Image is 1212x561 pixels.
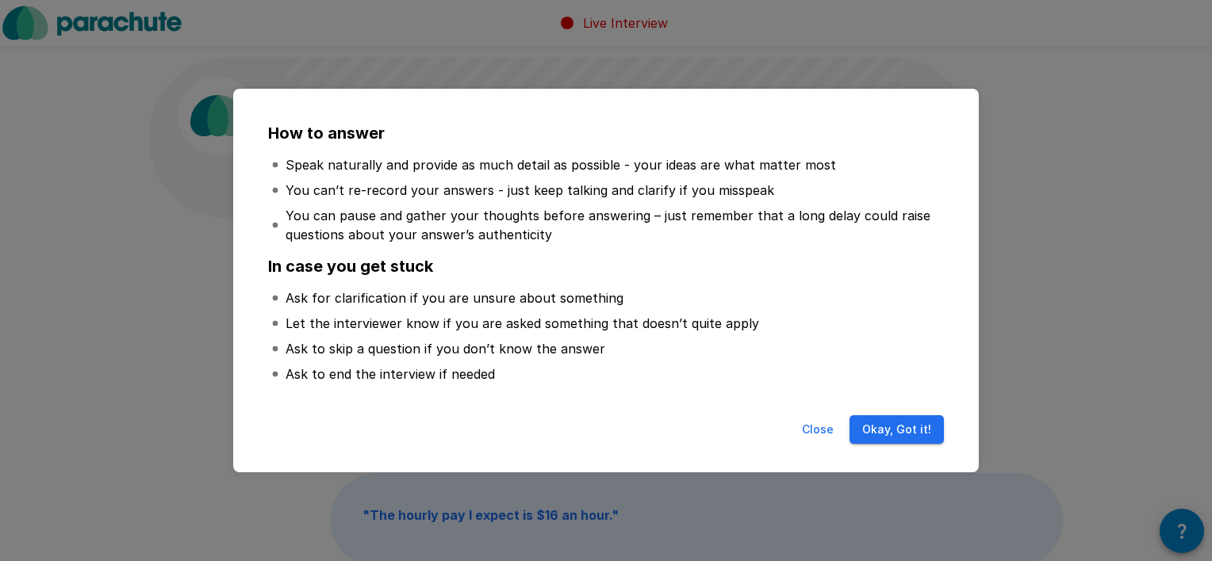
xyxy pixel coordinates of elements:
[286,181,774,200] p: You can’t re-record your answers - just keep talking and clarify if you misspeak
[268,257,433,276] b: In case you get stuck
[792,415,843,445] button: Close
[850,415,944,445] button: Okay, Got it!
[286,314,759,333] p: Let the interviewer know if you are asked something that doesn’t quite apply
[286,339,605,358] p: Ask to skip a question if you don’t know the answer
[286,288,623,307] p: Ask for clarification if you are unsure about something
[286,155,836,174] p: Speak naturally and provide as much detail as possible - your ideas are what matter most
[268,124,385,143] b: How to answer
[286,364,495,384] p: Ask to end the interview if needed
[286,206,941,244] p: You can pause and gather your thoughts before answering – just remember that a long delay could r...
